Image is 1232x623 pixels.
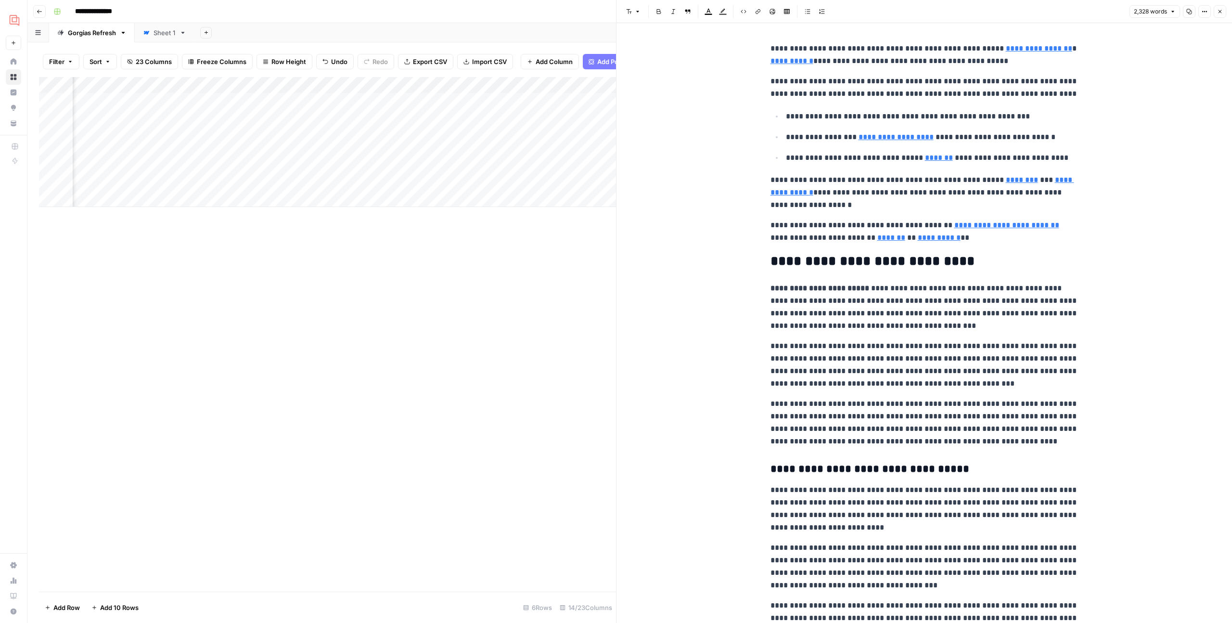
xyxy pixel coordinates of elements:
[6,69,21,85] a: Browse
[49,23,135,42] a: Gorgias Refresh
[154,28,176,38] div: Sheet 1
[6,116,21,131] a: Your Data
[316,54,354,69] button: Undo
[271,57,306,66] span: Row Height
[6,11,23,28] img: Gorgias Logo
[6,588,21,604] a: Learning Hub
[398,54,453,69] button: Export CSV
[197,57,246,66] span: Freeze Columns
[6,573,21,588] a: Usage
[6,85,21,100] a: Insights
[86,600,144,615] button: Add 10 Rows
[53,603,80,612] span: Add Row
[136,57,172,66] span: 23 Columns
[68,28,116,38] div: Gorgias Refresh
[597,57,650,66] span: Add Power Agent
[331,57,347,66] span: Undo
[372,57,388,66] span: Redo
[413,57,447,66] span: Export CSV
[556,600,616,615] div: 14/23 Columns
[121,54,178,69] button: 23 Columns
[457,54,513,69] button: Import CSV
[6,604,21,619] button: Help + Support
[358,54,394,69] button: Redo
[6,54,21,69] a: Home
[43,54,79,69] button: Filter
[6,8,21,32] button: Workspace: Gorgias
[521,54,579,69] button: Add Column
[536,57,573,66] span: Add Column
[100,603,139,612] span: Add 10 Rows
[39,600,86,615] button: Add Row
[583,54,664,69] button: Add Power Agent
[1134,7,1167,16] span: 2,328 words
[1129,5,1180,18] button: 2,328 words
[83,54,117,69] button: Sort
[6,100,21,116] a: Opportunities
[135,23,194,42] a: Sheet 1
[182,54,253,69] button: Freeze Columns
[90,57,102,66] span: Sort
[519,600,556,615] div: 6 Rows
[472,57,507,66] span: Import CSV
[6,558,21,573] a: Settings
[49,57,64,66] span: Filter
[257,54,312,69] button: Row Height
